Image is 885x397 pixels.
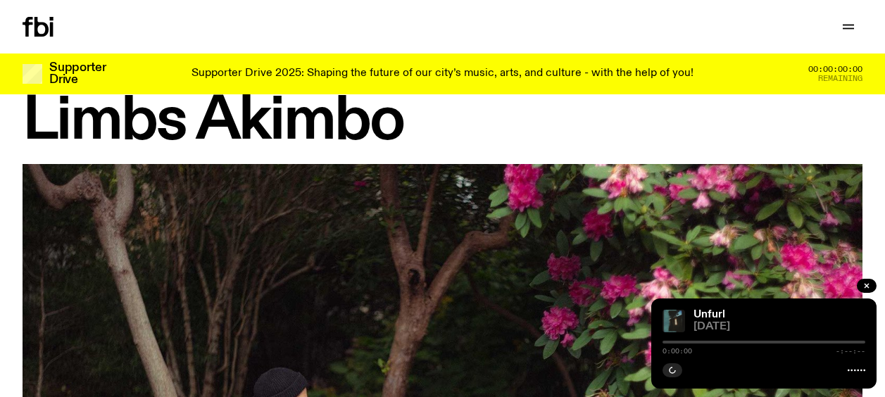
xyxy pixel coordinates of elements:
h1: Limbs Akimbo [23,93,862,150]
p: Supporter Drive 2025: Shaping the future of our city’s music, arts, and culture - with the help o... [192,68,693,80]
span: [DATE] [693,322,865,332]
span: 00:00:00:00 [808,65,862,73]
span: Remaining [818,75,862,82]
h3: Supporter Drive [49,62,106,86]
a: Unfurl [693,309,725,320]
span: -:--:-- [836,348,865,355]
span: 0:00:00 [663,348,692,355]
